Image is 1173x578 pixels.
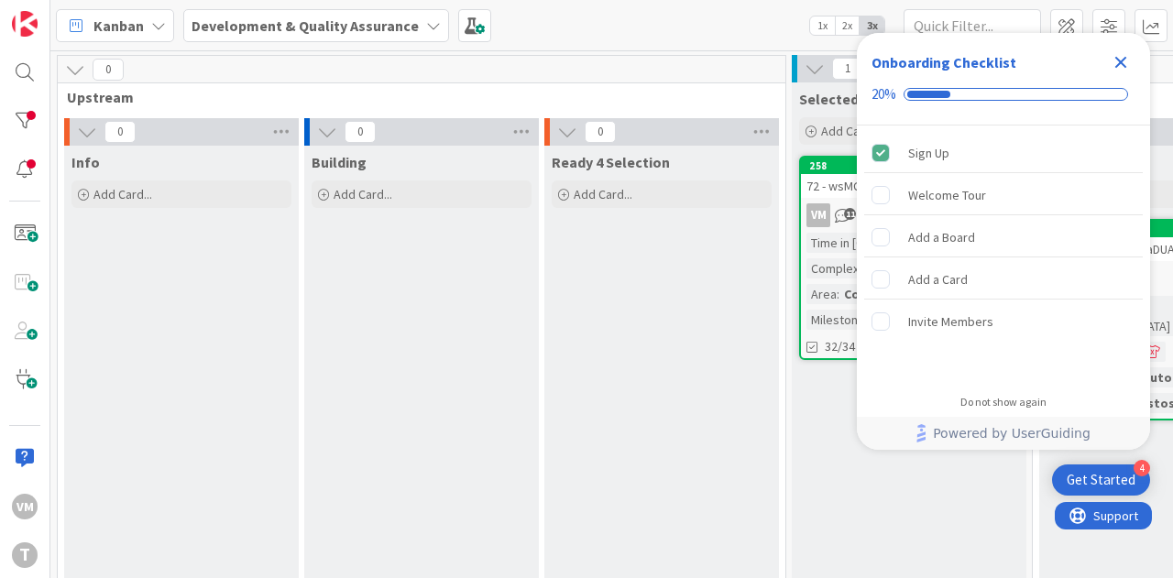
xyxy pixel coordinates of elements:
span: Add Card... [821,123,880,139]
div: 4 [1134,460,1150,476]
span: 1x [810,16,835,35]
span: 32/34 [825,337,855,356]
span: 1 [832,58,863,80]
a: Powered by UserGuiding [866,417,1141,450]
div: Open Get Started checklist, remaining modules: 4 [1052,464,1150,496]
div: Checklist progress: 20% [872,86,1135,103]
div: Sign Up [908,142,949,164]
div: VM [801,203,1017,227]
span: Building [312,153,367,171]
span: Kanban [93,15,144,37]
div: 20% [872,86,896,103]
b: Development & Quality Assurance [192,16,419,35]
div: Invite Members is incomplete. [864,301,1143,342]
div: VM [806,203,830,227]
a: 25872 - wsMCRecebeRespostaSMSVMTime in [GEOGRAPHIC_DATA]:9mComplexidade:Area:Comuns - [PERSON_NAM... [799,156,1019,360]
span: Add Card... [93,186,152,202]
span: 0 [585,121,616,143]
span: Ready 4 Selection [552,153,670,171]
div: Add a Board is incomplete. [864,217,1143,257]
div: 72 - wsMCRecebeRespostaSMS [801,174,1017,198]
div: Time in [GEOGRAPHIC_DATA] [806,233,964,253]
span: Add Card... [574,186,632,202]
span: 0 [345,121,376,143]
div: T [12,542,38,568]
span: 11 [844,208,856,220]
div: Sign Up is complete. [864,133,1143,173]
div: Milestone [806,310,865,330]
div: 25872 - wsMCRecebeRespostaSMS [801,158,1017,198]
div: Area [806,284,837,304]
div: Welcome Tour is incomplete. [864,175,1143,215]
div: Close Checklist [1106,48,1135,77]
span: Add Card... [334,186,392,202]
span: : [837,284,839,304]
div: Comuns - [PERSON_NAME]... [839,284,1014,304]
div: Add a Card [908,268,968,290]
span: Upstream [67,88,762,106]
div: Checklist items [857,125,1150,383]
span: Support [38,3,83,25]
div: Complexidade [806,258,890,278]
span: Powered by UserGuiding [933,422,1091,444]
div: Add a Board [908,226,975,248]
span: 3x [860,16,884,35]
div: Footer [857,417,1150,450]
img: Visit kanbanzone.com [12,11,38,37]
div: Add a Card is incomplete. [864,259,1143,300]
div: VM [12,494,38,519]
span: 0 [93,59,124,81]
span: 0 [104,121,136,143]
div: Get Started [1067,471,1135,489]
div: Welcome Tour [908,184,986,206]
div: 258 [809,159,1017,172]
div: Invite Members [908,311,993,333]
div: Onboarding Checklist [872,51,1016,73]
span: Info [71,153,100,171]
span: Selected [799,90,859,108]
div: 258 [801,158,1017,174]
span: 2x [835,16,860,35]
input: Quick Filter... [904,9,1041,42]
div: Do not show again [960,395,1047,409]
div: Checklist Container [857,33,1150,450]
